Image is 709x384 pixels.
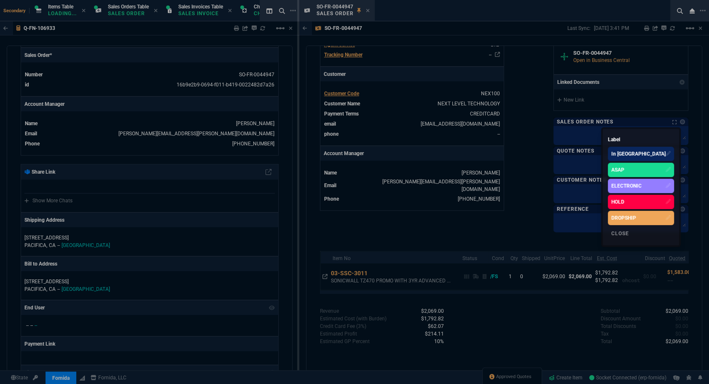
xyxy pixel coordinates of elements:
div: Close [608,227,674,240]
div: DROPSHIP [611,214,636,222]
div: HOLD [611,198,624,206]
div: In [GEOGRAPHIC_DATA] [611,150,666,158]
div: ELECTRONIC [611,182,642,190]
p: Label [608,134,674,145]
div: ASAP [611,166,624,174]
